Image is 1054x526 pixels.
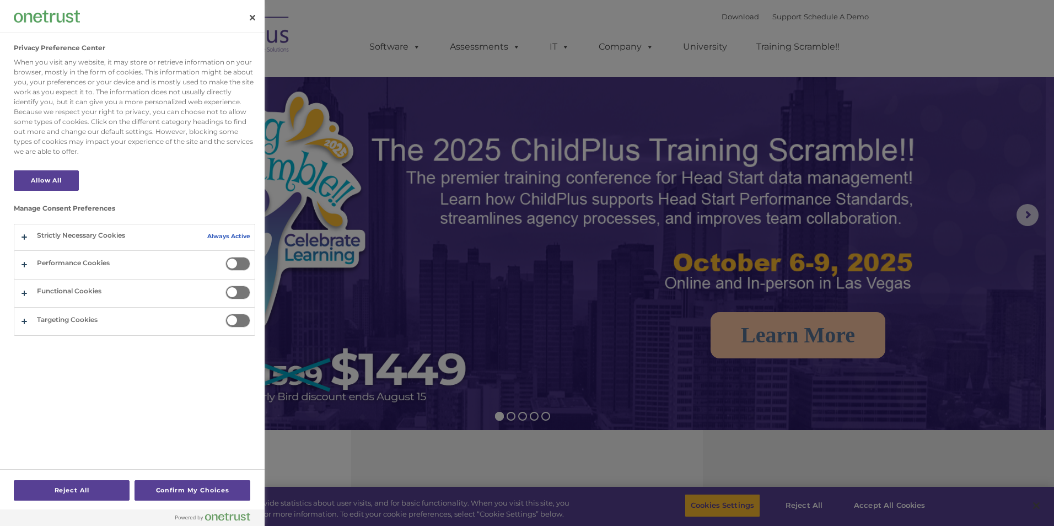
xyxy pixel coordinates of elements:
a: Powered by OneTrust Opens in a new Tab [175,512,259,526]
span: Phone number [153,118,200,126]
div: When you visit any website, it may store or retrieve information on your browser, mostly in the f... [14,57,255,157]
span: Last name [153,73,187,81]
h3: Manage Consent Preferences [14,205,255,218]
img: Powered by OneTrust Opens in a new Tab [175,512,250,521]
img: Company Logo [14,10,80,22]
h2: Privacy Preference Center [14,44,105,52]
button: Reject All [14,480,130,501]
button: Close [240,6,265,30]
div: Company Logo [14,6,80,28]
button: Allow All [14,170,79,191]
button: Confirm My Choices [135,480,250,501]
